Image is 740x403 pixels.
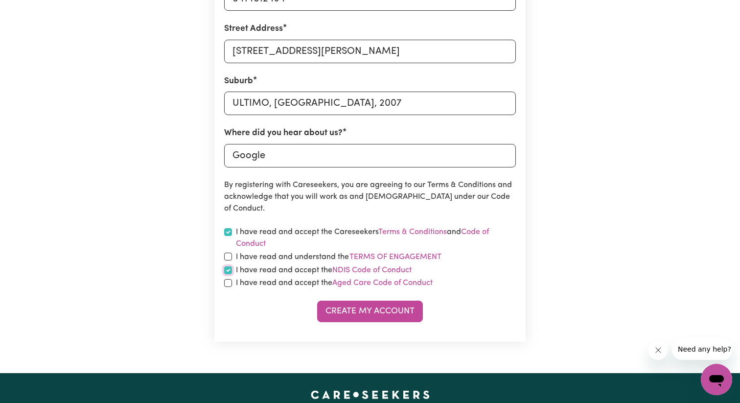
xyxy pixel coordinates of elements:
button: Create My Account [317,301,423,322]
input: e.g. 221B Victoria St [224,40,516,63]
label: Where did you hear about us? [224,127,343,140]
a: Careseekers home page [311,391,430,399]
iframe: Close message [648,340,668,360]
input: e.g. Google, word of mouth etc. [224,144,516,167]
label: I have read and accept the [236,264,412,276]
label: Street Address [224,23,283,35]
iframe: Message from company [672,338,732,360]
input: e.g. North Bondi, New South Wales [224,92,516,115]
a: Code of Conduct [236,228,489,248]
label: Suburb [224,75,253,88]
a: Aged Care Code of Conduct [332,279,433,287]
label: I have read and accept the [236,277,433,289]
iframe: Button to launch messaging window [701,364,732,395]
label: I have read and understand the [236,251,442,263]
a: Terms & Conditions [378,228,447,236]
p: By registering with Careseekers, you are agreeing to our Terms & Conditions and acknowledge that ... [224,179,516,214]
button: I have read and understand the [349,251,442,263]
label: I have read and accept the Careseekers and [236,226,516,250]
a: NDIS Code of Conduct [332,266,412,274]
